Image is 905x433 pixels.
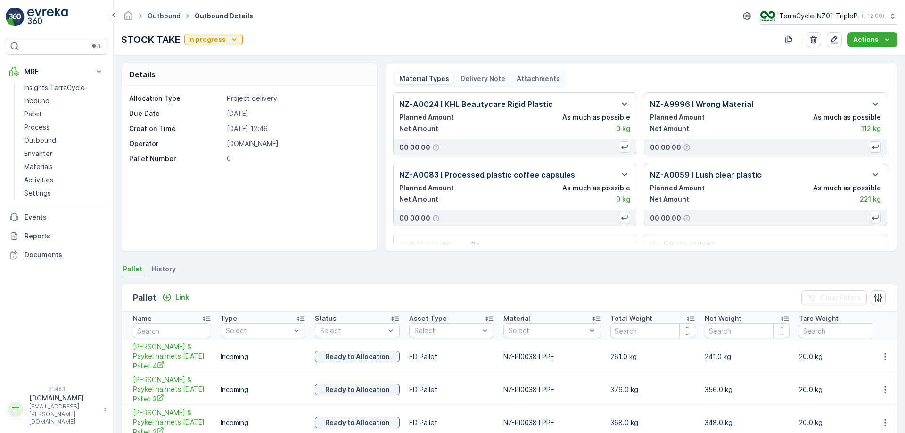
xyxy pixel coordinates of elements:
[650,183,705,193] p: Planned Amount
[20,121,107,134] a: Process
[29,393,99,403] p: [DOMAIN_NAME]
[610,323,695,338] input: Search
[325,352,390,361] p: Ready to Allocation
[133,291,156,304] p: Pallet
[175,293,189,302] p: Link
[399,213,430,223] p: 00 00 00
[503,314,530,323] p: Material
[616,195,630,204] p: 0 kg
[20,107,107,121] a: Pallet
[27,8,68,26] img: logo_light-DOdMpM7g.png
[6,227,107,245] a: Reports
[801,290,867,305] button: Clear Filters
[8,402,23,417] div: TT
[404,340,499,373] td: FD Pallet
[91,42,101,50] p: ⌘B
[813,113,881,122] p: As much as possible
[517,74,560,83] p: Attachments
[760,11,775,21] img: TC_7kpGtVS.png
[6,386,107,392] span: v 1.48.1
[129,124,223,133] p: Creation Time
[20,147,107,160] a: Envanter
[509,326,586,335] p: Select
[227,94,367,103] p: Project delivery
[794,373,889,406] td: 20.0 kg
[24,175,53,185] p: Activities
[650,240,756,251] p: NZ-PI0012 I KHL Beautycare
[148,12,181,20] a: Outbound
[24,109,42,119] p: Pallet
[216,373,310,406] td: Incoming
[399,124,438,133] p: Net Amount
[650,169,762,180] p: NZ-A0059 I Lush clear plastic
[6,393,107,425] button: TT[DOMAIN_NAME][EMAIL_ADDRESS][PERSON_NAME][DOMAIN_NAME]
[123,14,133,22] a: Homepage
[24,123,49,132] p: Process
[399,74,449,83] p: Material Types
[813,183,881,193] p: As much as possible
[399,143,430,152] p: 00 00 00
[650,195,689,204] p: Net Amount
[409,314,447,323] p: Asset Type
[499,373,606,406] td: NZ-PI0038 I PPE
[20,134,107,147] a: Outbound
[562,183,630,193] p: As much as possible
[325,418,390,427] p: Ready to Allocation
[25,250,104,260] p: Documents
[610,314,652,323] p: Total Weight
[123,264,142,274] span: Pallet
[399,183,454,193] p: Planned Amount
[799,314,839,323] p: Tare Weight
[24,149,52,158] p: Envanter
[700,340,794,373] td: 241.0 kg
[133,375,211,404] span: [PERSON_NAME] & Paykel hairnets [DATE] Pallet 3
[700,373,794,406] td: 356.0 kg
[6,62,107,81] button: MRF
[24,188,51,198] p: Settings
[133,342,211,371] a: FD Fisher & Paykel hairnets 27/06/2025 Pallet 4
[24,83,85,92] p: Insights TerraCycle
[499,340,606,373] td: NZ-PI0038 I PPE
[25,212,104,222] p: Events
[20,173,107,187] a: Activities
[227,139,367,148] p: [DOMAIN_NAME]
[227,124,367,133] p: [DATE] 12:46
[461,74,505,83] p: Delivery Note
[20,160,107,173] a: Materials
[650,113,705,122] p: Planned Amount
[129,139,223,148] p: Operator
[820,293,861,302] p: Clear Filters
[216,340,310,373] td: Incoming
[650,98,753,110] p: NZ-A9996 I Wrong Material
[606,373,700,406] td: 376.0 kg
[184,34,243,45] button: In progress
[20,94,107,107] a: Inbound
[20,187,107,200] a: Settings
[29,403,99,425] p: [EMAIL_ADDRESS][PERSON_NAME][DOMAIN_NAME]
[6,208,107,227] a: Events
[847,32,897,47] button: Actions
[24,136,56,145] p: Outbound
[650,143,681,152] p: 00 00 00
[860,195,881,204] p: 221 kg
[24,162,53,172] p: Materials
[129,69,156,80] p: Details
[399,98,553,110] p: NZ-A0024 I KHL Beautycare Rigid Plastic
[129,109,223,118] p: Due Date
[650,124,689,133] p: Net Amount
[25,67,89,76] p: MRF
[221,314,237,323] p: Type
[129,154,223,163] p: Pallet Number
[404,373,499,406] td: FD Pallet
[414,326,479,335] p: Select
[779,11,858,21] p: TerraCycle-NZ01-TripleP
[760,8,897,25] button: TerraCycle-NZ01-TripleP(+12:00)
[399,169,575,180] p: NZ-A0083 I Processed plastic coffee capsules
[188,35,226,44] p: In progress
[315,351,400,362] button: Ready to Allocation
[24,96,49,106] p: Inbound
[432,144,440,151] div: Help Tooltip Icon
[853,35,879,44] p: Actions
[562,113,630,122] p: As much as possible
[121,33,181,47] p: STOCK TAKE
